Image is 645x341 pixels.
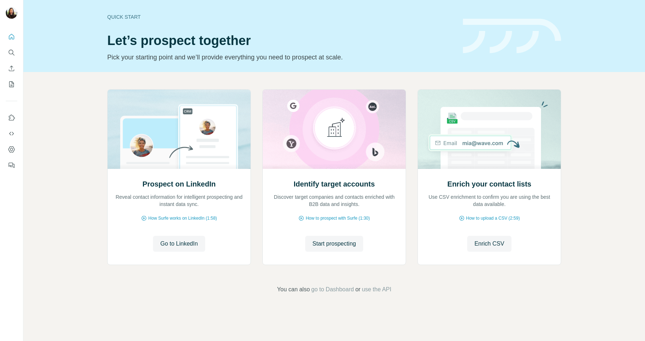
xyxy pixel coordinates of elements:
h2: Identify target accounts [294,179,375,189]
span: Start prospecting [312,239,356,248]
button: Feedback [6,159,17,172]
img: Identify target accounts [262,90,406,169]
button: Go to LinkedIn [153,236,205,252]
img: banner [463,19,561,54]
button: Quick start [6,30,17,43]
p: Use CSV enrichment to confirm you are using the best data available. [425,193,554,208]
span: Enrich CSV [474,239,504,248]
p: Reveal contact information for intelligent prospecting and instant data sync. [115,193,243,208]
span: You can also [277,285,310,294]
p: Pick your starting point and we’ll provide everything you need to prospect at scale. [107,52,454,62]
span: Go to LinkedIn [160,239,198,248]
img: Enrich your contact lists [418,90,561,169]
h1: Let’s prospect together [107,33,454,48]
button: Use Surfe on LinkedIn [6,111,17,124]
button: My lists [6,78,17,91]
button: Use Surfe API [6,127,17,140]
div: Quick start [107,13,454,21]
button: Enrich CSV [467,236,511,252]
span: How Surfe works on LinkedIn (1:58) [148,215,217,221]
h2: Enrich your contact lists [447,179,531,189]
button: go to Dashboard [311,285,354,294]
p: Discover target companies and contacts enriched with B2B data and insights. [270,193,398,208]
h2: Prospect on LinkedIn [143,179,216,189]
button: Start prospecting [305,236,363,252]
img: Prospect on LinkedIn [107,90,251,169]
button: Dashboard [6,143,17,156]
button: use the API [362,285,391,294]
button: Enrich CSV [6,62,17,75]
img: Avatar [6,7,17,19]
span: How to upload a CSV (2:59) [466,215,520,221]
span: or [355,285,360,294]
button: Search [6,46,17,59]
span: How to prospect with Surfe (1:30) [306,215,370,221]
